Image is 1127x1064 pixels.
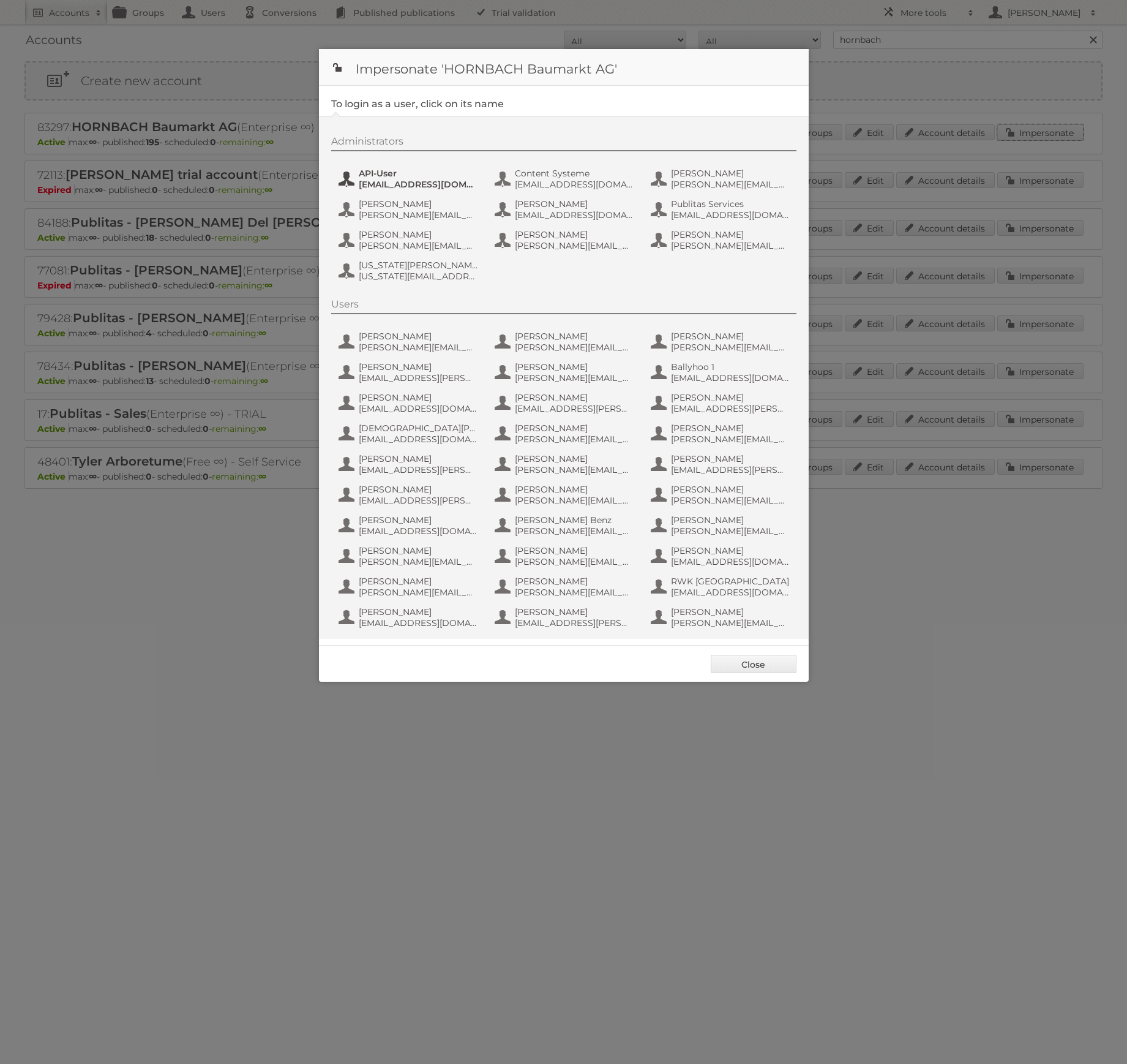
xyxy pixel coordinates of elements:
span: [PERSON_NAME] [359,606,477,617]
button: [PERSON_NAME] [PERSON_NAME][EMAIL_ADDRESS][PERSON_NAME][DOMAIN_NAME] [650,167,793,191]
h1: Impersonate 'HORNBACH Baumarkt AG' [319,49,809,86]
span: [PERSON_NAME] [515,423,634,434]
button: [PERSON_NAME] [PERSON_NAME][EMAIL_ADDRESS][PERSON_NAME][DOMAIN_NAME] [493,483,637,507]
button: [PERSON_NAME] [PERSON_NAME][EMAIL_ADDRESS][PERSON_NAME][PERSON_NAME][DOMAIN_NAME] [650,513,793,538]
span: [PERSON_NAME] [515,198,634,209]
span: [US_STATE][PERSON_NAME] [359,260,477,271]
span: [EMAIL_ADDRESS][DOMAIN_NAME] [359,617,477,628]
span: [PERSON_NAME] [671,229,790,240]
button: Publitas Services [EMAIL_ADDRESS][DOMAIN_NAME] [650,197,793,222]
span: [EMAIL_ADDRESS][DOMAIN_NAME] [671,372,790,383]
span: [PERSON_NAME][EMAIL_ADDRESS][DOMAIN_NAME] [359,209,477,221]
span: [EMAIL_ADDRESS][DOMAIN_NAME] [359,434,477,445]
span: [PERSON_NAME] [515,576,634,587]
span: [EMAIL_ADDRESS][DOMAIN_NAME] [359,403,477,414]
span: [PERSON_NAME][EMAIL_ADDRESS][PERSON_NAME][DOMAIN_NAME] [671,495,790,506]
span: [PERSON_NAME] [515,545,634,556]
button: RWK [GEOGRAPHIC_DATA] [EMAIL_ADDRESS][DOMAIN_NAME] [650,575,793,599]
span: [PERSON_NAME] [671,484,790,495]
span: [PERSON_NAME][EMAIL_ADDRESS][DOMAIN_NAME] [515,434,634,445]
button: [PERSON_NAME] [PERSON_NAME][EMAIL_ADDRESS][PERSON_NAME][DOMAIN_NAME] [650,483,793,507]
button: [PERSON_NAME] Benz [PERSON_NAME][EMAIL_ADDRESS][DOMAIN_NAME] [493,513,637,538]
span: [PERSON_NAME][EMAIL_ADDRESS][DOMAIN_NAME] [515,587,634,598]
span: API-User [359,168,477,179]
span: [EMAIL_ADDRESS][PERSON_NAME][PERSON_NAME][DOMAIN_NAME] [671,464,790,475]
button: [PERSON_NAME] [PERSON_NAME][EMAIL_ADDRESS][DOMAIN_NAME] [493,330,637,354]
button: Content Systeme [EMAIL_ADDRESS][DOMAIN_NAME] [493,167,637,191]
span: [EMAIL_ADDRESS][PERSON_NAME][DOMAIN_NAME] [515,617,634,628]
a: Close [711,655,796,673]
span: [PERSON_NAME] [515,331,634,342]
span: [DEMOGRAPHIC_DATA][PERSON_NAME] [359,423,477,434]
button: [PERSON_NAME] [EMAIL_ADDRESS][PERSON_NAME][PERSON_NAME][DOMAIN_NAME] [337,360,481,385]
button: [PERSON_NAME] [EMAIL_ADDRESS][DOMAIN_NAME] [493,197,637,222]
span: [PERSON_NAME] [359,576,477,587]
button: [PERSON_NAME] [PERSON_NAME][EMAIL_ADDRESS][PERSON_NAME][DOMAIN_NAME] [493,360,637,385]
button: Ballyhoo 1 [EMAIL_ADDRESS][DOMAIN_NAME] [650,360,793,385]
span: [PERSON_NAME][EMAIL_ADDRESS][PERSON_NAME][DOMAIN_NAME] [671,179,790,190]
span: [PERSON_NAME][EMAIL_ADDRESS][DOMAIN_NAME] [515,342,634,353]
button: [PERSON_NAME] [PERSON_NAME][EMAIL_ADDRESS][DOMAIN_NAME] [493,228,637,252]
span: [EMAIL_ADDRESS][DOMAIN_NAME] [515,179,634,190]
span: [EMAIL_ADDRESS][DOMAIN_NAME] [359,179,477,190]
span: [PERSON_NAME][EMAIL_ADDRESS][PERSON_NAME][DOMAIN_NAME] [671,617,790,628]
span: [PERSON_NAME] [671,515,790,526]
span: [PERSON_NAME][EMAIL_ADDRESS][PERSON_NAME][DOMAIN_NAME] [359,587,477,598]
legend: To login as a user, click on its name [331,98,504,110]
span: [PERSON_NAME] [359,484,477,495]
button: [PERSON_NAME] [EMAIL_ADDRESS][DOMAIN_NAME] [337,605,481,630]
span: [PERSON_NAME] [359,545,477,556]
span: [PERSON_NAME] [515,361,634,372]
span: Publitas Services [671,198,790,209]
div: Users [331,298,796,314]
button: [PERSON_NAME] [EMAIL_ADDRESS][DOMAIN_NAME] [337,513,481,538]
span: [PERSON_NAME] [515,453,634,464]
span: [US_STATE][EMAIL_ADDRESS][DOMAIN_NAME] [359,271,477,282]
span: [PERSON_NAME] [671,392,790,403]
span: Content Systeme [515,168,634,179]
button: [DEMOGRAPHIC_DATA][PERSON_NAME] [EMAIL_ADDRESS][DOMAIN_NAME] [337,421,481,446]
span: [PERSON_NAME][EMAIL_ADDRESS][DOMAIN_NAME] [515,526,634,537]
span: [PERSON_NAME][EMAIL_ADDRESS][PERSON_NAME][PERSON_NAME][DOMAIN_NAME] [671,240,790,251]
span: [PERSON_NAME] [671,453,790,464]
span: [EMAIL_ADDRESS][DOMAIN_NAME] [671,556,790,567]
span: RWK [GEOGRAPHIC_DATA] [671,576,790,587]
button: [PERSON_NAME] [PERSON_NAME][EMAIL_ADDRESS][PERSON_NAME][DOMAIN_NAME] [650,330,793,354]
span: [PERSON_NAME] [515,484,634,495]
span: [PERSON_NAME][EMAIL_ADDRESS][PERSON_NAME][PERSON_NAME][DOMAIN_NAME] [359,240,477,251]
span: [EMAIL_ADDRESS][PERSON_NAME][PERSON_NAME][DOMAIN_NAME] [359,464,477,475]
span: [PERSON_NAME][EMAIL_ADDRESS][DOMAIN_NAME] [515,240,634,251]
span: [PERSON_NAME] [671,168,790,179]
span: [EMAIL_ADDRESS][DOMAIN_NAME] [359,526,477,537]
span: [PERSON_NAME][EMAIL_ADDRESS][DOMAIN_NAME] [359,342,477,353]
span: [PERSON_NAME][EMAIL_ADDRESS][PERSON_NAME][DOMAIN_NAME] [515,556,634,567]
span: Ballyhoo 1 [671,361,790,372]
button: [US_STATE][PERSON_NAME] [US_STATE][EMAIL_ADDRESS][DOMAIN_NAME] [337,258,481,283]
button: [PERSON_NAME] [EMAIL_ADDRESS][PERSON_NAME][DOMAIN_NAME] [493,605,637,630]
button: API-User [EMAIL_ADDRESS][DOMAIN_NAME] [337,167,481,191]
button: [PERSON_NAME] [PERSON_NAME][EMAIL_ADDRESS][PERSON_NAME][PERSON_NAME][DOMAIN_NAME] [650,228,793,252]
button: [PERSON_NAME] [EMAIL_ADDRESS][PERSON_NAME][PERSON_NAME][DOMAIN_NAME] [337,452,481,477]
span: [PERSON_NAME][EMAIL_ADDRESS][PERSON_NAME][PERSON_NAME][DOMAIN_NAME] [359,556,477,567]
span: [PERSON_NAME] [359,515,477,526]
button: [PERSON_NAME] [EMAIL_ADDRESS][DOMAIN_NAME] [650,544,793,568]
span: [PERSON_NAME] [671,331,790,342]
span: [EMAIL_ADDRESS][DOMAIN_NAME] [671,209,790,221]
span: [PERSON_NAME] Benz [515,515,634,526]
button: [PERSON_NAME] [PERSON_NAME][EMAIL_ADDRESS][PERSON_NAME][PERSON_NAME][DOMAIN_NAME] [650,421,793,446]
button: [PERSON_NAME] [EMAIL_ADDRESS][PERSON_NAME][PERSON_NAME][DOMAIN_NAME] [337,483,481,507]
button: [PERSON_NAME] [PERSON_NAME][EMAIL_ADDRESS][DOMAIN_NAME] [493,452,637,477]
span: [PERSON_NAME][EMAIL_ADDRESS][PERSON_NAME][DOMAIN_NAME] [671,342,790,353]
button: [PERSON_NAME] [EMAIL_ADDRESS][PERSON_NAME][PERSON_NAME][DOMAIN_NAME] [650,452,793,477]
span: [EMAIL_ADDRESS][PERSON_NAME][PERSON_NAME][DOMAIN_NAME] [671,403,790,414]
span: [PERSON_NAME] [515,392,634,403]
button: [PERSON_NAME] [PERSON_NAME][EMAIL_ADDRESS][PERSON_NAME][DOMAIN_NAME] [493,544,637,568]
span: [PERSON_NAME] [359,198,477,209]
span: [EMAIL_ADDRESS][PERSON_NAME][PERSON_NAME][DOMAIN_NAME] [359,495,477,506]
span: [EMAIL_ADDRESS][PERSON_NAME][PERSON_NAME][DOMAIN_NAME] [359,372,477,383]
span: [PERSON_NAME] [359,229,477,240]
span: [PERSON_NAME][EMAIL_ADDRESS][DOMAIN_NAME] [515,464,634,475]
span: [EMAIL_ADDRESS][PERSON_NAME][PERSON_NAME][DOMAIN_NAME] [515,403,634,414]
span: [PERSON_NAME][EMAIL_ADDRESS][PERSON_NAME][PERSON_NAME][DOMAIN_NAME] [671,434,790,445]
span: [PERSON_NAME] [359,361,477,372]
